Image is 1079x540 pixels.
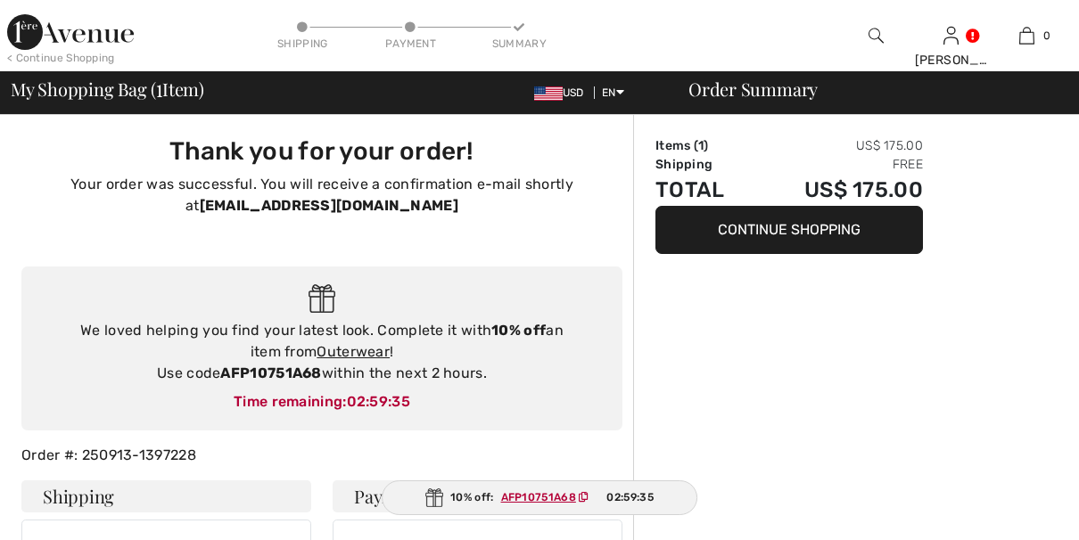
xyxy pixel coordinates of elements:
button: Continue Shopping [655,206,923,254]
p: Your order was successful. You will receive a confirmation e-mail shortly at [32,174,612,217]
a: 0 [990,25,1064,46]
img: Gift.svg [425,488,443,507]
td: Free [754,155,923,174]
a: Outerwear [317,343,390,360]
div: 10% off: [382,480,697,515]
img: My Bag [1019,25,1034,46]
h3: Thank you for your order! [32,136,612,167]
strong: AFP10751A68 [220,364,321,381]
td: Total [655,174,754,206]
td: Shipping [655,155,754,174]
h4: Payment [333,480,622,512]
h4: Shipping [21,480,311,512]
div: < Continue Shopping [7,50,115,66]
img: My Info [943,25,959,46]
td: Items ( ) [655,136,754,155]
span: 0 [1043,28,1050,44]
ins: AFP10751A68 [501,491,576,503]
strong: [EMAIL_ADDRESS][DOMAIN_NAME] [200,197,458,214]
div: Order Summary [667,80,1068,98]
div: We loved helping you find your latest look. Complete it with an item from ! Use code within the n... [39,320,605,384]
td: US$ 175.00 [754,136,923,155]
img: search the website [869,25,884,46]
a: Sign In [943,27,959,44]
div: [PERSON_NAME] [915,51,989,70]
div: Summary [492,36,546,52]
span: USD [534,86,591,99]
span: 02:59:35 [347,393,410,410]
div: Shipping [276,36,329,52]
td: US$ 175.00 [754,174,923,206]
div: Time remaining: [39,391,605,413]
span: 02:59:35 [606,489,653,505]
img: 1ère Avenue [7,14,134,50]
div: Order #: 250913-1397228 [11,445,633,466]
span: My Shopping Bag ( Item) [11,80,204,98]
span: EN [602,86,624,99]
strong: 10% off [491,322,546,339]
div: Payment [384,36,438,52]
img: US Dollar [534,86,563,101]
img: Gift.svg [309,284,336,314]
span: 1 [156,76,162,99]
span: 1 [698,138,704,153]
